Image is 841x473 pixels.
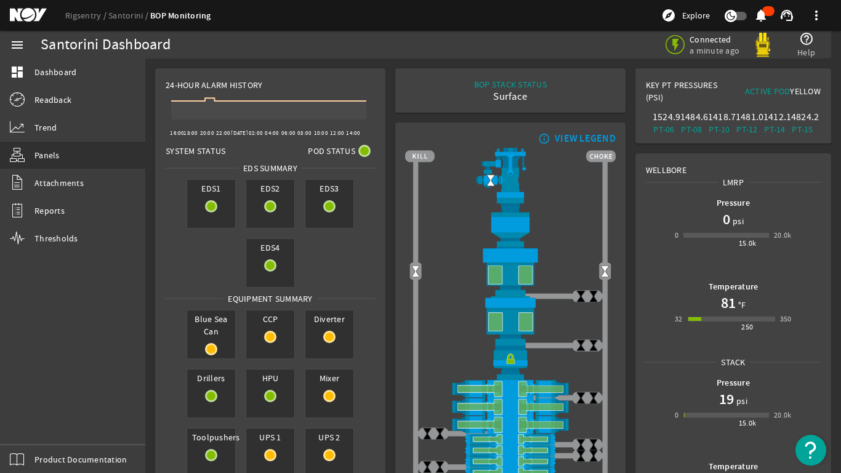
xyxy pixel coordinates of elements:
b: Pressure [717,197,750,209]
div: 0 [675,409,678,421]
img: ShearRamOpen.png [405,416,616,434]
div: 32 [675,313,683,325]
div: Surface [474,91,547,103]
div: 1481.0 [736,111,759,123]
div: 1412.1 [763,111,786,123]
div: PT-10 [708,123,731,135]
text: 18:00 [183,129,198,137]
span: Reports [34,204,65,217]
span: psi [730,215,744,227]
img: ShearRamOpen.png [405,398,616,416]
button: more_vert [802,1,831,30]
text: 10:00 [314,129,328,137]
img: PipeRamOpen.png [405,445,616,456]
button: Open Resource Center [795,435,826,466]
span: Thresholds [34,232,78,245]
mat-icon: info_outline [536,134,550,144]
span: Pod Status [308,145,355,157]
span: UPS 2 [305,429,353,446]
text: 06:00 [281,129,296,137]
text: 22:00 [216,129,230,137]
img: ValveClose.png [421,427,434,440]
span: Equipment Summary [223,293,316,305]
span: Explore [682,9,710,22]
div: 250 [741,321,753,333]
div: PT-15 [791,123,814,135]
span: 24-Hour Alarm History [166,79,262,91]
span: Product Documentation [34,453,127,466]
img: FlexJoint.png [405,198,616,247]
div: 15.0k [739,237,757,249]
span: Panels [34,149,60,161]
span: EDS3 [305,180,353,197]
h1: 0 [723,209,730,229]
img: Yellowpod.svg [750,33,775,57]
div: 20.0k [774,409,792,421]
span: Stack [717,356,749,368]
text: [DATE] [231,129,248,137]
a: Rigsentry [65,10,108,21]
span: a minute ago [690,45,742,56]
span: Drillers [187,370,235,387]
img: Valve2Open.png [409,265,422,278]
span: Trend [34,121,57,134]
span: Connected [690,34,742,45]
text: 20:00 [200,129,214,137]
span: System Status [166,145,225,157]
img: PipeRamOpen.png [405,434,616,445]
mat-icon: support_agent [779,8,794,23]
mat-icon: help_outline [799,31,814,46]
span: UPS 1 [246,429,294,446]
span: Attachments [34,177,84,189]
span: Active Pod [745,86,791,97]
text: 14:00 [346,129,360,137]
span: Toolpushers [187,429,235,446]
div: 1418.7 [708,111,731,123]
h1: 81 [721,293,736,313]
img: ValveClose.png [587,439,600,451]
span: Dashboard [34,66,76,78]
div: Key PT Pressures (PSI) [646,79,733,108]
span: Diverter [305,310,353,328]
img: ValveClose.png [587,339,600,352]
button: Explore [656,6,715,25]
img: ShearRamOpen.png [405,380,616,398]
div: PT-12 [736,123,759,135]
img: LowerAnnularOpen.png [405,296,616,345]
text: 16:00 [170,129,184,137]
span: HPU [246,370,294,387]
span: EDS SUMMARY [239,162,302,174]
img: RiserConnectorLock.png [405,346,616,380]
div: 15.0k [739,417,757,429]
img: ValveClose.png [433,427,446,440]
b: Temperature [709,281,759,293]
div: PT-06 [653,123,675,135]
div: PT-14 [763,123,786,135]
div: 350 [780,313,792,325]
img: ValveClose.png [574,290,587,303]
mat-icon: dashboard [10,65,25,79]
span: EDS1 [187,180,235,197]
text: 04:00 [265,129,279,137]
img: PipeRamOpen.png [405,456,616,467]
img: ValveClose.png [587,392,600,405]
div: 1524.9 [653,111,675,123]
b: Pressure [717,377,750,389]
span: Mixer [305,370,353,387]
span: Help [797,46,815,59]
div: BOP STACK STATUS [474,78,547,91]
mat-icon: notifications [754,8,768,23]
img: ValveClose.png [587,290,600,303]
span: CCP [246,310,294,328]
img: UpperAnnularOpen.png [405,247,616,296]
img: ValveClose.png [574,450,587,463]
div: 20.0k [774,229,792,241]
text: 12:00 [330,129,344,137]
a: Santorini [108,10,150,21]
span: psi [734,395,747,407]
mat-icon: explore [661,8,676,23]
span: Readback [34,94,71,106]
div: PT-08 [680,123,703,135]
div: 4824.2 [791,111,814,123]
img: Valve2Open.png [598,265,611,278]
